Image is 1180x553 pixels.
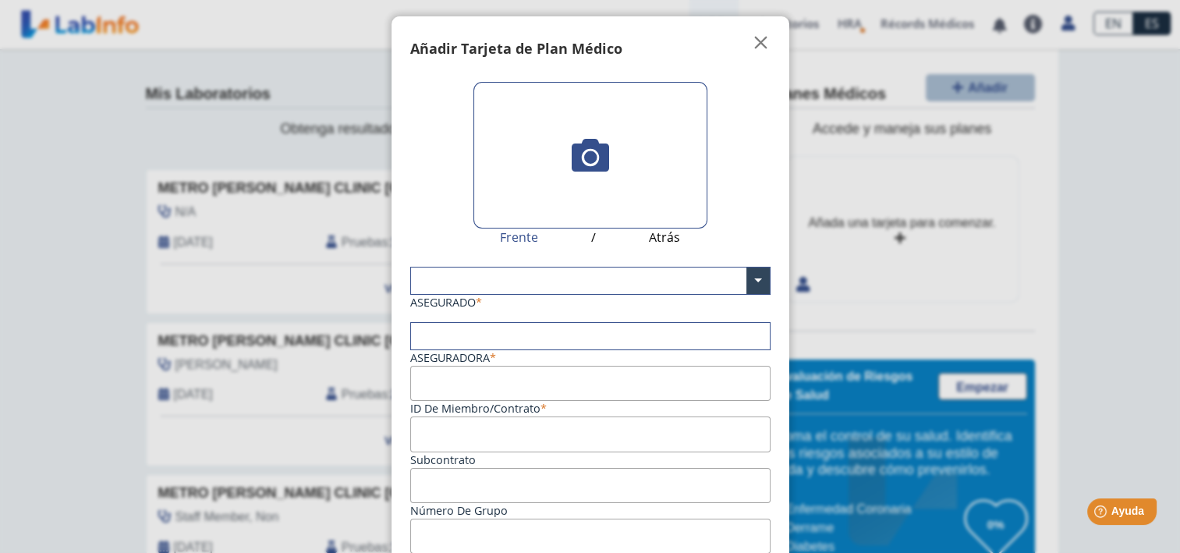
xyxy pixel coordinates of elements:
[1041,492,1163,536] iframe: Help widget launcher
[410,295,482,310] label: ASEGURADO
[742,34,780,52] button: Close
[410,503,508,518] label: Número de Grupo
[410,401,547,416] label: ID de Miembro/Contrato
[410,350,496,365] label: Aseguradora
[649,229,680,247] span: Atrás
[410,452,476,467] label: Subcontrato
[410,38,622,59] h4: Añadir Tarjeta de Plan Médico
[752,34,771,52] span: 
[591,229,596,247] span: /
[500,229,538,247] span: Frente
